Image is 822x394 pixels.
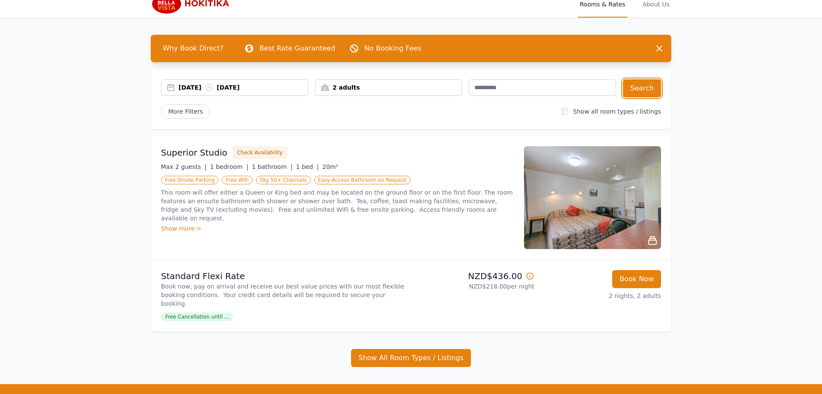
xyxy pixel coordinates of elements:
[161,104,210,119] span: More Filters
[210,163,249,170] span: 1 bedroom |
[541,292,661,300] p: 2 nights, 2 adults
[322,163,338,170] span: 20m²
[222,176,253,184] span: Free WiFi
[316,83,462,92] div: 2 adults
[161,224,514,233] div: Show more >
[314,176,411,184] span: Easy-Access Bathroom on Request
[364,43,421,54] p: No Booking Fees
[161,270,408,282] p: Standard Flexi Rate
[161,313,233,321] span: Free Cancellation until ...
[252,163,292,170] span: 1 bathroom |
[161,188,514,223] p: This room will offer either a Queen or King bed and may be located on the ground floor or on the ...
[612,270,661,288] button: Book Now
[573,108,661,115] label: Show all room types / listings
[161,176,218,184] span: Free Onsite Parking
[179,83,308,92] div: [DATE] [DATE]
[259,43,335,54] p: Best Rate Guaranteed
[296,163,319,170] span: 1 bed |
[156,40,230,57] span: Why Book Direct?
[161,147,227,159] h3: Superior Studio
[232,146,287,159] button: Check Availability
[161,282,408,308] p: Book now, pay on arrival and receive our best value prices with our most flexible booking conditi...
[414,270,534,282] p: NZD$436.00
[351,349,471,367] button: Show All Room Types / Listings
[414,282,534,291] p: NZD$218.00 per night
[256,176,311,184] span: Sky 50+ Channels
[161,163,207,170] span: Max 2 guests |
[623,79,661,97] button: Search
